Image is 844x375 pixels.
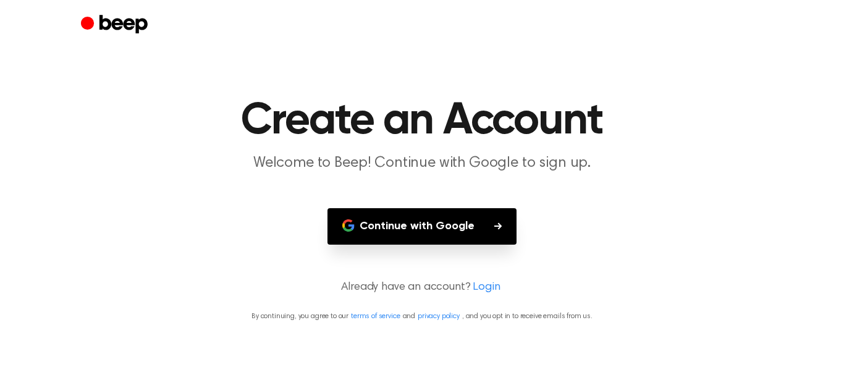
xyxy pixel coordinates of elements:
a: Beep [81,13,151,37]
a: Login [473,279,500,296]
p: By continuing, you agree to our and , and you opt in to receive emails from us. [15,311,829,322]
a: terms of service [351,313,400,320]
p: Already have an account? [15,279,829,296]
h1: Create an Account [106,99,738,143]
button: Continue with Google [327,208,517,245]
p: Welcome to Beep! Continue with Google to sign up. [185,153,659,174]
a: privacy policy [418,313,460,320]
